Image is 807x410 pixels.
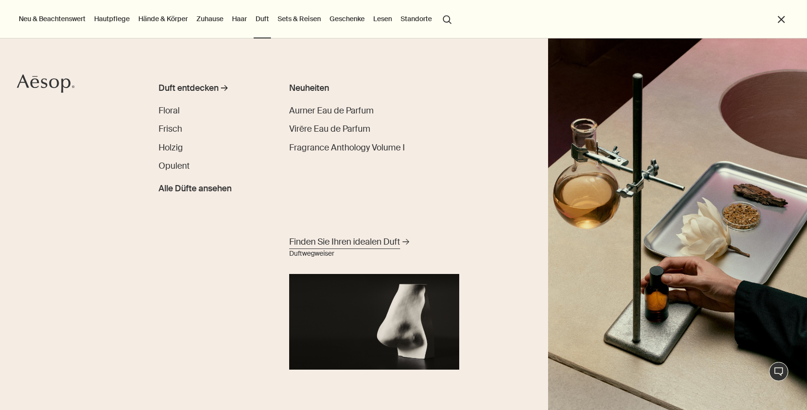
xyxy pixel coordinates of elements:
[159,82,265,99] a: Duft entdecken
[289,236,400,248] span: Finden Sie Ihren idealen Duft
[287,234,462,370] a: Finden Sie Ihren idealen Duft DuftwegweiserA nose sculpture placed in front of black background
[230,12,249,25] a: Haar
[159,161,190,171] span: Opulent
[439,10,456,28] button: Menüpunkt "Suche" öffnen
[159,82,219,95] div: Duft entdecken
[92,12,132,25] a: Hautpflege
[289,124,370,134] span: Virēre Eau de Parfum
[289,82,419,95] div: Neuheiten
[548,38,807,410] img: Plaster sculptures of noses resting on stone podiums and a wooden ladder.
[159,182,232,195] span: Alle Düfte ansehen
[289,123,370,136] a: Virēre Eau de Parfum
[136,12,190,25] a: Hände & Körper
[289,142,405,153] span: Fragrance Anthology Volume I
[776,14,787,25] button: Schließen Sie das Menü
[289,104,374,117] a: Aurner Eau de Parfum
[17,12,87,25] button: Neu & Beachtenswert
[289,141,405,154] a: Fragrance Anthology Volume I
[159,105,180,116] span: Floral
[399,12,434,25] button: Standorte
[17,74,74,96] a: Aesop
[159,123,182,136] a: Frisch
[769,362,788,381] button: Live-Support Chat
[159,104,180,117] a: Floral
[159,124,182,134] span: Frisch
[289,248,334,260] div: Duftwegweiser
[17,74,74,93] svg: Aesop
[371,12,394,25] a: Lesen
[159,142,183,153] span: Holzig
[159,160,190,173] a: Opulent
[195,12,225,25] a: Zuhause
[328,12,367,25] a: Geschenke
[159,141,183,154] a: Holzig
[254,12,271,25] a: Duft
[159,178,232,195] a: Alle Düfte ansehen
[289,105,374,116] span: Aurner Eau de Parfum
[276,12,323,25] a: Sets & Reisen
